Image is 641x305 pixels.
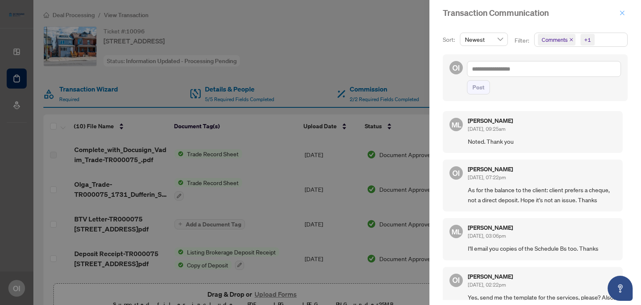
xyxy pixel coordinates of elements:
span: Newest [465,33,503,46]
div: +1 [584,36,591,44]
p: Filter: [515,36,530,45]
button: Post [467,80,490,94]
span: [DATE], 07:22pm [468,174,506,180]
span: ML [451,119,461,130]
span: OI [452,274,460,286]
h5: [PERSON_NAME] [468,166,513,172]
span: Noted. Thank you [468,137,616,146]
h5: [PERSON_NAME] [468,118,513,124]
span: [DATE], 03:06pm [468,233,506,239]
span: close [569,38,573,42]
span: [DATE], 09:25am [468,126,505,132]
h5: [PERSON_NAME] [468,274,513,280]
span: Comments [542,36,568,44]
span: I'll email you copies of the Schedule Bs too. Thanks [468,244,616,253]
h5: [PERSON_NAME] [468,225,513,231]
div: Transaction Communication [443,7,617,19]
p: Sort: [443,35,457,44]
span: Comments [538,34,575,46]
span: close [619,10,625,16]
span: As for the balance to the client: client prefers a cheque, not a direct deposit. Hope it's not an... [468,185,616,205]
span: OI [452,167,460,179]
button: Open asap [608,276,633,301]
span: [DATE], 02:22pm [468,282,506,288]
span: OI [452,62,460,74]
span: ML [451,226,461,237]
